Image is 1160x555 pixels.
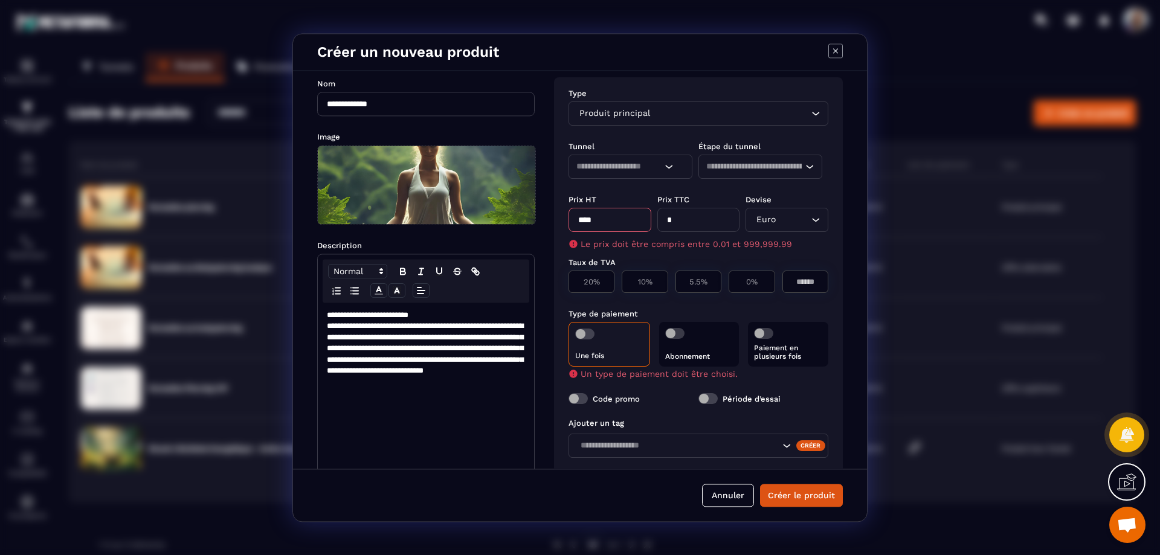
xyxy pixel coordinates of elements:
p: 20% [575,277,608,286]
div: Search for option [569,434,828,458]
input: Search for option [778,213,808,226]
div: Search for option [569,155,692,179]
div: Créer [796,440,826,451]
label: Devise [746,195,772,204]
span: Euro [753,213,778,226]
a: Ouvrir le chat [1109,507,1145,543]
label: Période d’essai [723,394,781,403]
p: Abonnement [665,352,733,361]
input: Search for option [652,107,808,120]
input: Search for option [706,160,802,173]
label: Code promo [593,394,640,403]
label: Tunnel [569,142,594,151]
div: Search for option [698,155,822,179]
input: Search for option [576,160,662,173]
p: 0% [735,277,768,286]
button: Annuler [702,484,754,507]
label: Type de paiement [569,309,638,318]
div: Search for option [569,101,828,126]
div: Search for option [746,208,828,232]
label: Type [569,89,587,98]
span: Produit principal [576,107,652,120]
p: Paiement en plusieurs fois [754,344,822,361]
p: Une fois [575,351,643,360]
p: 10% [628,277,661,286]
span: Le prix doit être compris entre 0.01 et 999,999.99 [581,239,792,249]
label: Prix TTC [657,195,689,204]
label: Étape du tunnel [698,142,761,151]
label: Prix HT [569,195,596,204]
label: Description [317,241,362,250]
button: Créer le produit [760,484,843,507]
span: Un type de paiement doit être choisi. [581,369,738,379]
input: Search for option [576,439,779,452]
label: Taux de TVA [569,258,616,267]
h4: Créer un nouveau produit [317,43,499,60]
label: Ajouter un tag [569,419,624,428]
p: 5.5% [682,277,715,286]
label: Image [317,132,340,141]
label: Nom [317,79,335,88]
